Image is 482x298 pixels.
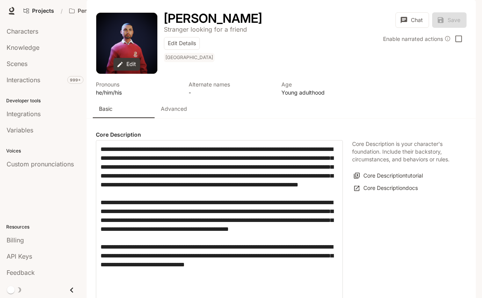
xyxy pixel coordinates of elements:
p: Basic [99,105,112,113]
p: - [189,88,272,97]
span: Portugal [164,53,216,62]
a: Go to projects [20,3,58,19]
div: Avatar image [96,13,157,74]
p: Pronouns [96,80,179,88]
a: Core Descriptiondocs [352,182,420,195]
p: Core Description is your character's foundation. Include their backstory, circumstances, and beha... [352,140,457,163]
div: / [58,7,66,15]
button: Edit [113,58,140,71]
button: Open character details dialog [189,80,272,97]
span: Projects [32,8,54,14]
button: Open character details dialog [281,80,365,97]
button: Open character avatar dialog [96,13,157,74]
button: Core Descriptiontutorial [352,169,425,182]
button: Open character details dialog [164,12,262,25]
button: Open character details dialog [164,25,247,34]
button: Open character details dialog [164,53,216,65]
p: Alternate names [189,80,272,88]
p: he/him/his [96,88,179,97]
p: Pen Pals [Production] [78,8,121,14]
p: [GEOGRAPHIC_DATA] [165,54,213,61]
h1: [PERSON_NAME] [164,11,262,26]
button: Open workspace menu [66,3,133,19]
button: Chat [395,12,429,28]
p: Age [281,80,365,88]
p: Young adulthood [281,88,365,97]
h4: Core Description [96,131,343,139]
div: Enable narrated actions [383,35,451,43]
p: Stranger looking for a friend [164,25,247,33]
p: Advanced [161,105,187,113]
button: Edit Details [164,37,200,50]
button: Open character details dialog [96,80,179,97]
